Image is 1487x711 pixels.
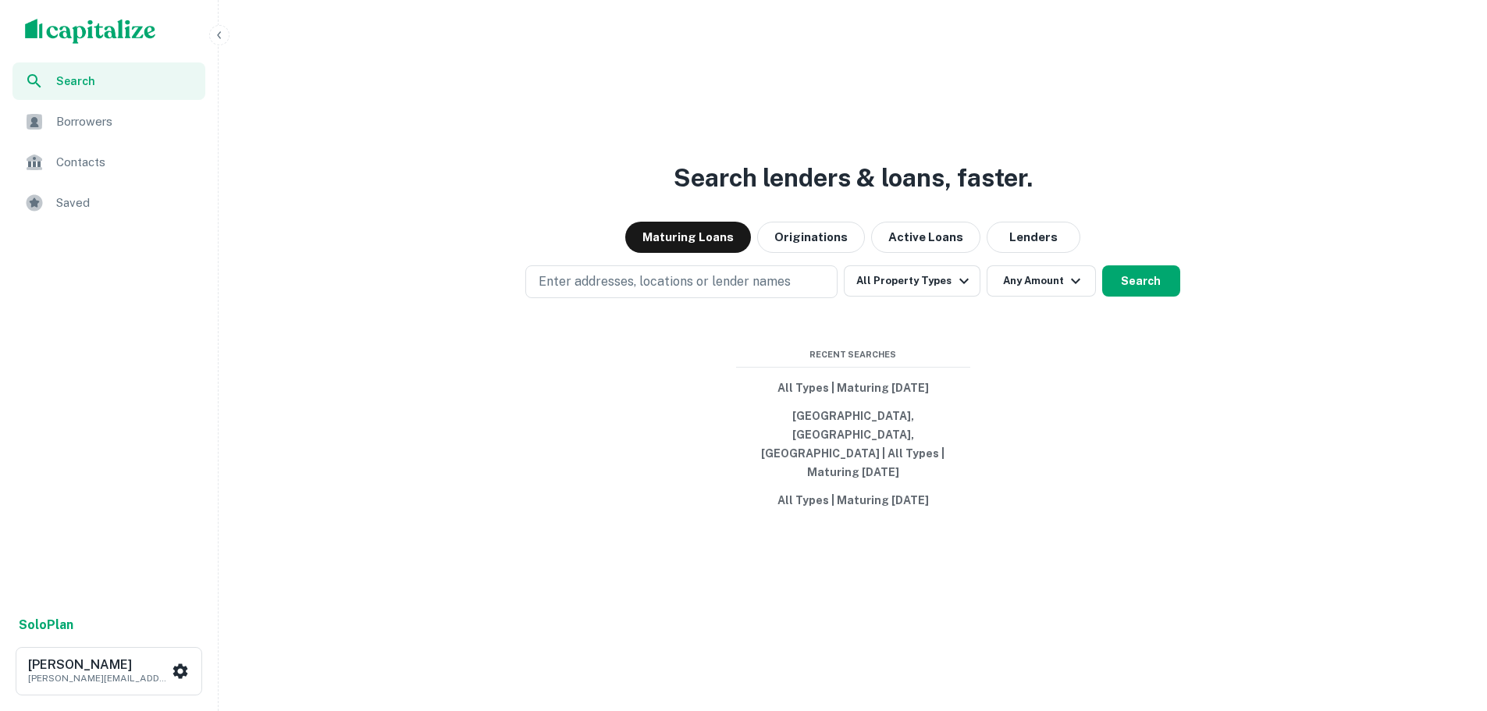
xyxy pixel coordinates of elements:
[28,671,169,685] p: [PERSON_NAME][EMAIL_ADDRESS][PERSON_NAME][DOMAIN_NAME]
[56,194,196,212] span: Saved
[12,144,205,181] a: Contacts
[28,659,169,671] h6: [PERSON_NAME]
[56,153,196,172] span: Contacts
[736,486,970,514] button: All Types | Maturing [DATE]
[56,73,196,90] span: Search
[1102,265,1180,297] button: Search
[539,272,791,291] p: Enter addresses, locations or lender names
[871,222,980,253] button: Active Loans
[736,402,970,486] button: [GEOGRAPHIC_DATA], [GEOGRAPHIC_DATA], [GEOGRAPHIC_DATA] | All Types | Maturing [DATE]
[625,222,751,253] button: Maturing Loans
[736,374,970,402] button: All Types | Maturing [DATE]
[16,647,202,695] button: [PERSON_NAME][PERSON_NAME][EMAIL_ADDRESS][PERSON_NAME][DOMAIN_NAME]
[987,222,1080,253] button: Lenders
[987,265,1096,297] button: Any Amount
[736,348,970,361] span: Recent Searches
[56,112,196,131] span: Borrowers
[12,62,205,100] a: Search
[674,159,1033,197] h3: Search lenders & loans, faster.
[12,103,205,140] a: Borrowers
[1409,586,1487,661] iframe: Chat Widget
[757,222,865,253] button: Originations
[844,265,980,297] button: All Property Types
[525,265,838,298] button: Enter addresses, locations or lender names
[25,19,156,44] img: capitalize-logo.png
[12,184,205,222] a: Saved
[19,616,73,635] a: SoloPlan
[19,617,73,632] strong: Solo Plan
